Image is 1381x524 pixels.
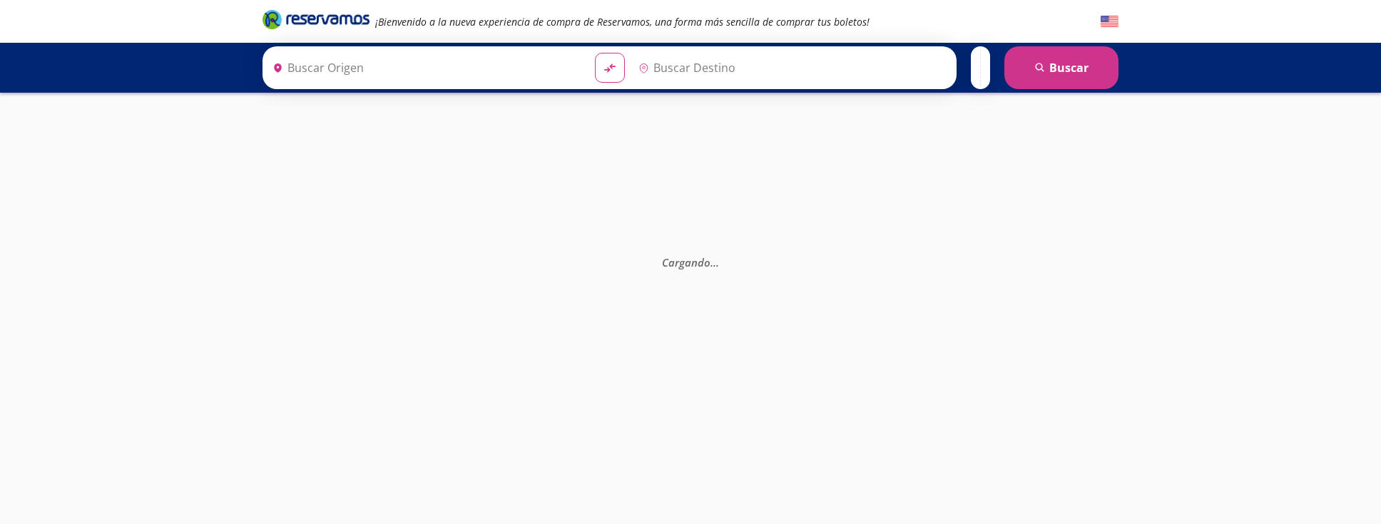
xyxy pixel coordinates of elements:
button: English [1101,13,1118,31]
input: Buscar Destino [633,50,949,86]
span: . [716,255,719,269]
button: Buscar [1004,46,1118,89]
em: Cargando [662,255,719,269]
a: Brand Logo [263,9,370,34]
i: Brand Logo [263,9,370,30]
span: . [713,255,716,269]
input: Buscar Origen [267,50,584,86]
em: ¡Bienvenido a la nueva experiencia de compra de Reservamos, una forma más sencilla de comprar tus... [375,15,870,29]
span: . [710,255,713,269]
